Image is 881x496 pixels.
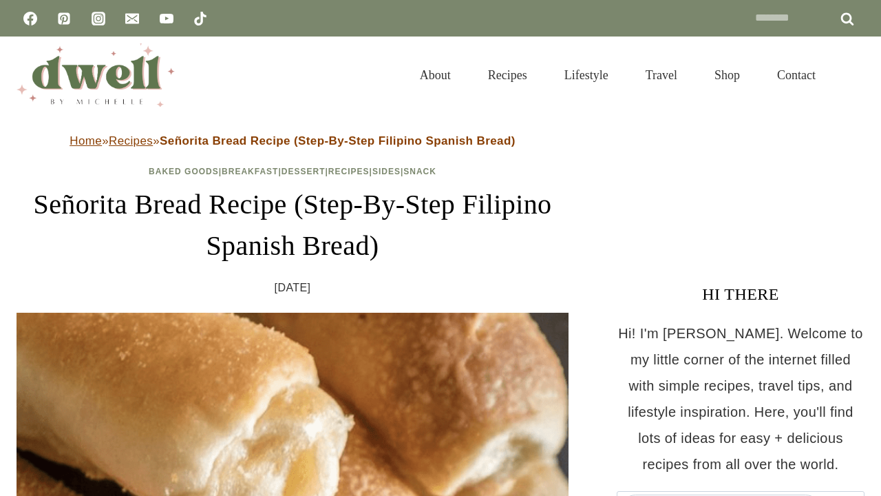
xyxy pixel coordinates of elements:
[50,5,78,32] a: Pinterest
[546,51,627,99] a: Lifestyle
[70,134,102,147] a: Home
[17,184,569,267] h1: Señorita Bread Recipe (Step-By-Step Filipino Spanish Bread)
[160,134,516,147] strong: Señorita Bread Recipe (Step-By-Step Filipino Spanish Bread)
[401,51,469,99] a: About
[696,51,758,99] a: Shop
[275,278,311,298] time: [DATE]
[372,167,401,176] a: Sides
[282,167,326,176] a: Dessert
[85,5,112,32] a: Instagram
[469,51,546,99] a: Recipes
[17,43,175,107] img: DWELL by michelle
[109,134,153,147] a: Recipes
[401,51,834,99] nav: Primary Navigation
[118,5,146,32] a: Email
[617,282,864,307] h3: HI THERE
[153,5,180,32] a: YouTube
[403,167,436,176] a: Snack
[187,5,214,32] a: TikTok
[617,320,864,477] p: Hi! I'm [PERSON_NAME]. Welcome to my little corner of the internet filled with simple recipes, tr...
[841,63,864,87] button: View Search Form
[17,5,44,32] a: Facebook
[70,134,516,147] span: » »
[149,167,219,176] a: Baked Goods
[149,167,436,176] span: | | | | |
[222,167,278,176] a: Breakfast
[758,51,834,99] a: Contact
[328,167,370,176] a: Recipes
[627,51,696,99] a: Travel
